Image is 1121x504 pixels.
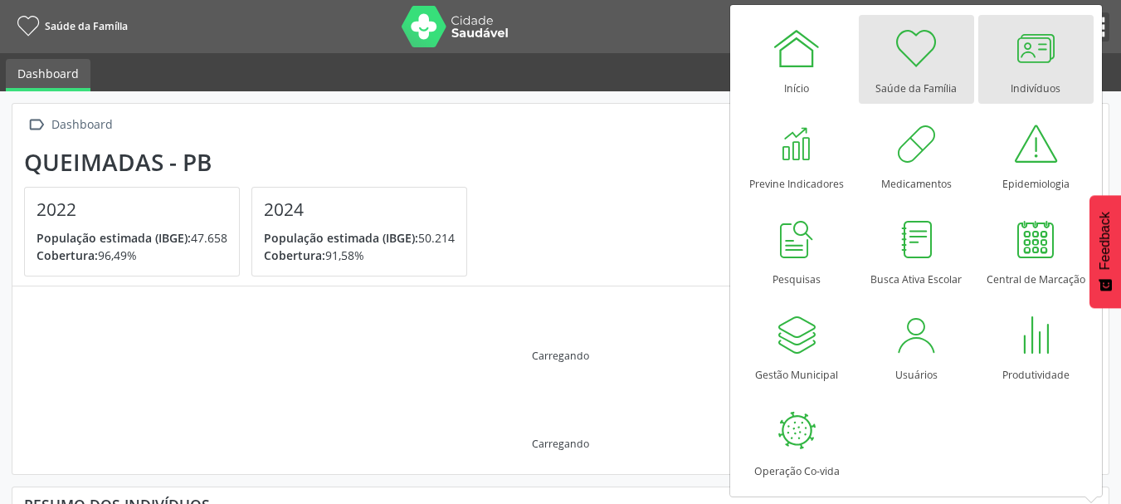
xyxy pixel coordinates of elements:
[859,301,974,390] a: Usuários
[37,247,227,264] p: 96,49%
[739,398,855,487] a: Operação Co-vida
[37,199,227,220] h4: 2022
[45,19,128,33] span: Saúde da Família
[48,113,115,137] div: Dashboard
[264,229,455,247] p: 50.214
[739,110,855,199] a: Previne Indicadores
[978,15,1094,104] a: Indivíduos
[859,110,974,199] a: Medicamentos
[264,199,455,220] h4: 2024
[6,59,90,91] a: Dashboard
[739,15,855,104] a: Início
[24,149,479,176] div: Queimadas - PB
[1098,212,1113,270] span: Feedback
[12,12,128,40] a: Saúde da Família
[264,230,418,246] span: População estimada (IBGE):
[37,230,191,246] span: População estimada (IBGE):
[532,349,589,363] div: Carregando
[264,247,455,264] p: 91,58%
[978,110,1094,199] a: Epidemiologia
[264,247,325,263] span: Cobertura:
[978,301,1094,390] a: Produtividade
[532,437,589,451] div: Carregando
[859,206,974,295] a: Busca Ativa Escolar
[978,206,1094,295] a: Central de Marcação
[739,301,855,390] a: Gestão Municipal
[37,247,98,263] span: Cobertura:
[1089,195,1121,308] button: Feedback - Mostrar pesquisa
[37,229,227,247] p: 47.658
[24,113,115,137] a:  Dashboard
[739,206,855,295] a: Pesquisas
[24,113,48,137] i: 
[859,15,974,104] a: Saúde da Família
